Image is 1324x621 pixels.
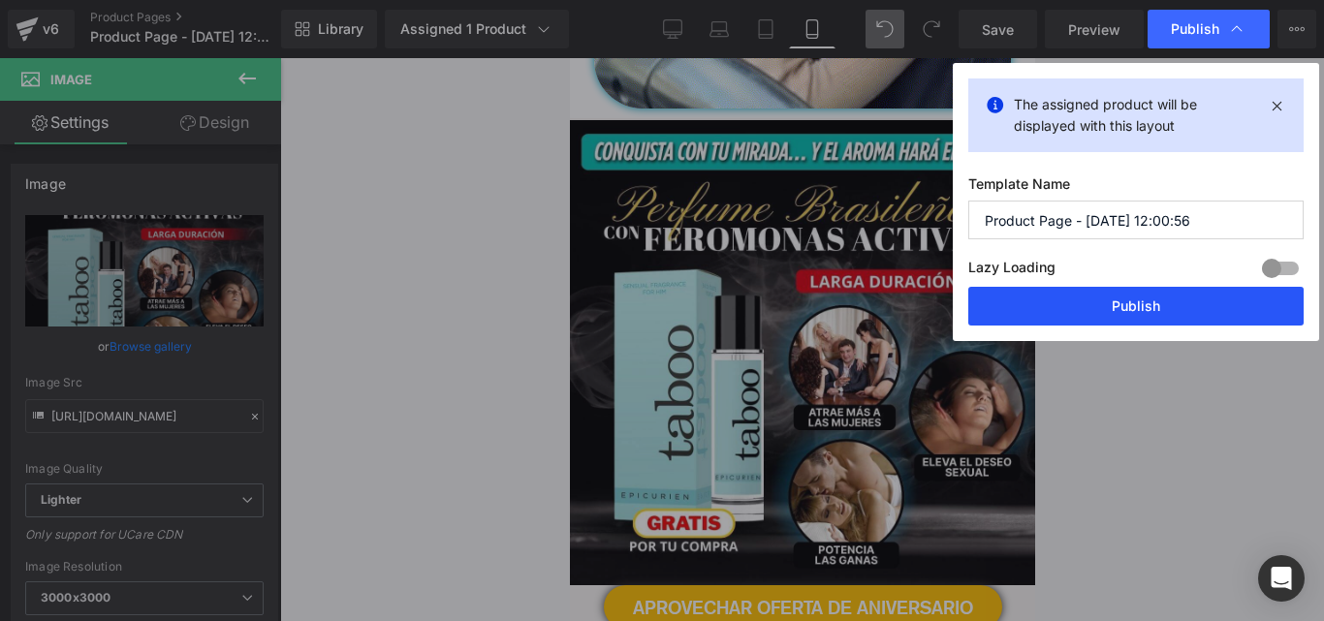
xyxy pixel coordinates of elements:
[968,175,1304,201] label: Template Name
[968,255,1056,287] label: Lazy Loading
[34,527,432,571] a: APROVECHAR OFERTA DE ANIVERSARIO
[63,527,403,571] span: APROVECHAR OFERTA DE ANIVERSARIO
[1171,20,1219,38] span: Publish
[1014,94,1258,137] p: The assigned product will be displayed with this layout
[1258,555,1305,602] div: Open Intercom Messenger
[968,287,1304,326] button: Publish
